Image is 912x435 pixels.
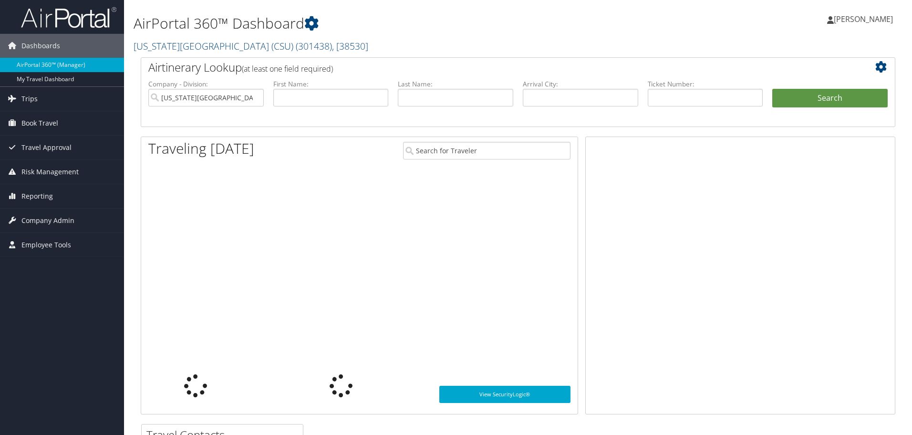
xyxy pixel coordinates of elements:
label: Last Name: [398,79,513,89]
span: , [ 38530 ] [332,40,368,53]
button: Search [772,89,888,108]
label: Arrival City: [523,79,638,89]
h1: AirPortal 360™ Dashboard [134,13,646,33]
span: Travel Approval [21,136,72,159]
span: Risk Management [21,160,79,184]
a: [US_STATE][GEOGRAPHIC_DATA] (CSU) [134,40,368,53]
input: Search for Traveler [403,142,570,159]
label: Ticket Number: [648,79,763,89]
label: First Name: [273,79,389,89]
h1: Traveling [DATE] [148,138,254,159]
label: Company - Division: [148,79,264,89]
span: Reporting [21,184,53,208]
span: Trips [21,87,38,111]
h2: Airtinerary Lookup [148,59,825,75]
span: Company Admin [21,209,74,233]
span: Book Travel [21,111,58,135]
a: View SecurityLogic® [439,386,570,403]
a: [PERSON_NAME] [827,5,902,33]
span: (at least one field required) [242,64,333,74]
span: [PERSON_NAME] [834,14,893,24]
img: airportal-logo.png [21,6,116,29]
span: ( 301438 ) [296,40,332,53]
span: Dashboards [21,34,60,58]
span: Employee Tools [21,233,71,257]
